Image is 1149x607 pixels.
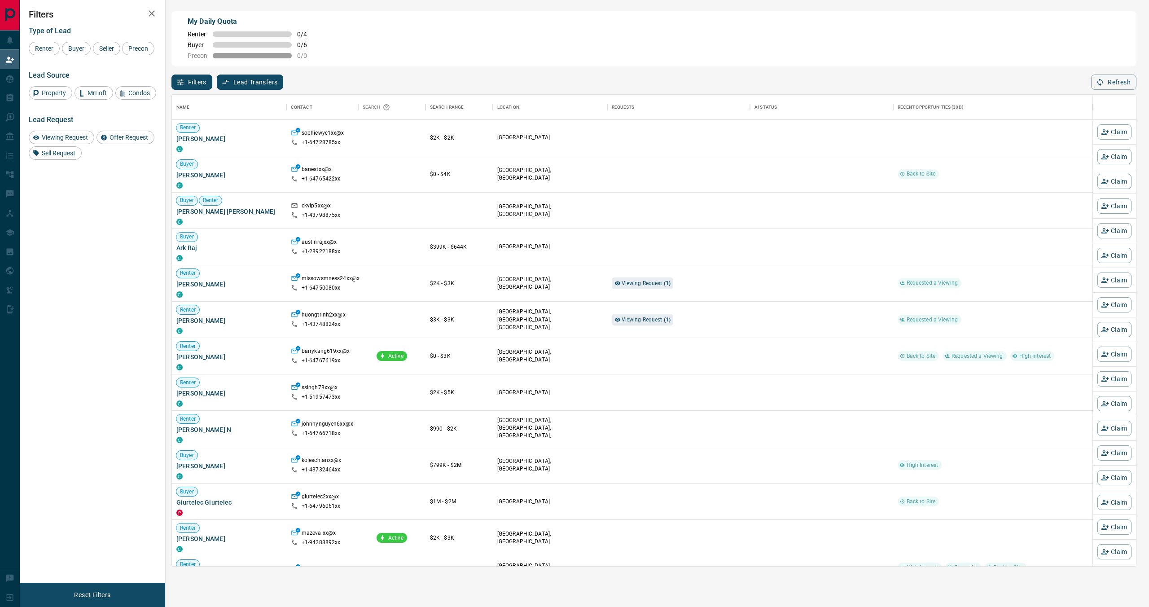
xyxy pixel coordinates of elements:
button: Claim [1097,273,1131,288]
p: missowsmness24xx@x [302,275,360,284]
p: +1- 64728785xx [302,139,341,146]
p: [GEOGRAPHIC_DATA], [GEOGRAPHIC_DATA], [GEOGRAPHIC_DATA] [497,308,603,331]
div: Name [172,95,286,120]
div: Viewing Request (1) [612,277,674,289]
span: Renter [176,343,199,350]
div: Viewing Request (1) [612,314,674,325]
span: [PERSON_NAME] [176,389,282,398]
button: Claim [1097,470,1131,485]
div: AI Status [754,95,777,120]
span: Precon [188,52,207,59]
span: Seller [96,45,117,52]
div: Recent Opportunities (30d) [893,95,1093,120]
p: $2K - $5K [430,388,488,396]
p: +1- 64765422xx [302,175,341,183]
span: Requested a Viewing [948,352,1006,360]
p: [GEOGRAPHIC_DATA], [GEOGRAPHIC_DATA], [GEOGRAPHIC_DATA], [GEOGRAPHIC_DATA] [497,417,603,448]
div: Search [363,95,392,120]
p: kolesch.anxx@x [302,457,342,466]
div: Condos [115,86,156,100]
p: [GEOGRAPHIC_DATA], [GEOGRAPHIC_DATA] [497,530,603,545]
p: +1- 64796061xx [302,502,341,510]
p: +1- 64767619xx [302,357,341,365]
div: Property [29,86,72,100]
div: condos.ca [176,219,183,225]
span: Renter [32,45,57,52]
p: [GEOGRAPHIC_DATA] [497,243,603,251]
span: [PERSON_NAME] [176,316,282,325]
p: +1- 28922188xx [302,248,341,255]
p: [GEOGRAPHIC_DATA] [497,498,603,506]
div: condos.ca [176,364,183,370]
span: Buyer [65,45,88,52]
span: Giurtelec Giurtelec [176,498,282,507]
button: Claim [1097,322,1131,337]
button: Claim [1097,396,1131,411]
span: Buyer [176,488,197,496]
span: Back to Site [903,352,939,360]
div: condos.ca [176,182,183,189]
span: Buyer [176,160,197,168]
span: Buyer [176,233,197,241]
strong: ( 1 ) [664,317,671,323]
button: Claim [1097,124,1131,140]
div: condos.ca [176,255,183,261]
button: Claim [1097,223,1131,238]
p: banestxx@x [302,166,332,175]
h2: Filters [29,9,156,20]
span: [PERSON_NAME] [PERSON_NAME] [176,207,282,216]
div: condos.ca [176,400,183,407]
span: Back to Site [903,498,939,506]
button: Claim [1097,174,1131,189]
button: Claim [1097,371,1131,387]
div: condos.ca [176,291,183,298]
span: 0 / 4 [297,31,317,38]
span: High Interest [903,462,942,469]
span: Renter [199,197,222,204]
p: huongtrinh2xx@x [302,311,346,321]
span: High Interest [903,564,942,572]
span: Renter [176,415,199,423]
div: Search Range [430,95,464,120]
span: Back to Site [990,564,1026,572]
div: Location [497,95,519,120]
span: Buyer [188,41,207,48]
button: Claim [1097,445,1131,461]
span: [PERSON_NAME] [176,534,282,543]
p: giurtelec2xx@x [302,493,339,502]
p: $2K - $3K [430,279,488,287]
p: +1- 51957473xx [302,393,341,401]
p: +1- 64766718xx [302,430,341,437]
div: Requests [612,95,635,120]
p: +1- 94288892xx [302,539,341,546]
div: Renter [29,42,60,55]
p: $990 - $2K [430,425,488,433]
span: [PERSON_NAME] [176,134,282,143]
div: Sell Request [29,146,82,160]
span: Condos [125,89,153,97]
span: Viewing Request [39,134,91,141]
p: +1- 43732464xx [302,466,341,474]
p: $2K - $3K [430,534,488,542]
div: Offer Request [96,131,154,144]
div: AI Status [750,95,893,120]
span: Renter [176,306,199,314]
button: Refresh [1091,75,1136,90]
span: [PERSON_NAME] [176,352,282,361]
p: $399K - $644K [430,243,488,251]
button: Claim [1097,421,1131,436]
p: mazevaixx@x [302,529,336,539]
span: High Interest [1016,352,1055,360]
span: [PERSON_NAME] [176,462,282,471]
span: Sell Request [39,150,79,157]
p: barrykang619xx@x [302,347,350,357]
span: MrLoft [84,89,110,97]
button: Claim [1097,149,1131,164]
button: Claim [1097,297,1131,312]
p: ssingh78xx@x [302,384,338,393]
span: Active [385,352,407,360]
p: $799K - $2M [430,461,488,469]
span: Active [385,534,407,542]
div: Buyer [62,42,91,55]
p: +1- 43798875xx [302,211,341,219]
